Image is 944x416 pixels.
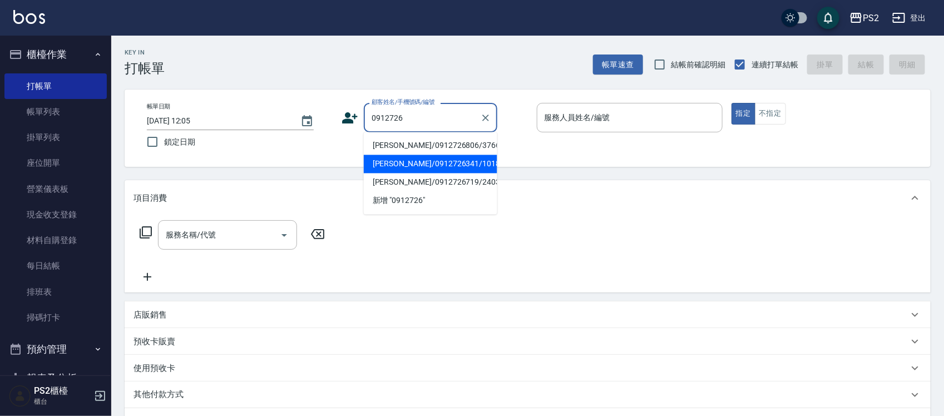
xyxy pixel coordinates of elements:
[147,112,289,130] input: YYYY/MM/DD hh:mm
[125,355,931,382] div: 使用預收卡
[125,49,165,56] h2: Key In
[863,11,879,25] div: PS2
[4,364,107,393] button: 報表及分析
[125,180,931,216] div: 項目消費
[755,103,786,125] button: 不指定
[134,363,175,374] p: 使用預收卡
[364,174,497,192] li: [PERSON_NAME]/0912726719/2403
[4,227,107,253] a: 材料自購登錄
[4,279,107,305] a: 排班表
[125,61,165,76] h3: 打帳單
[4,150,107,176] a: 座位開單
[4,335,107,364] button: 預約管理
[845,7,883,29] button: PS2
[732,103,755,125] button: 指定
[34,397,91,407] p: 櫃台
[294,108,320,135] button: Choose date, selected date is 2025-09-15
[147,102,170,111] label: 帳單日期
[752,59,798,71] span: 連續打單結帳
[593,55,643,75] button: 帳單速查
[4,73,107,99] a: 打帳單
[34,385,91,397] h5: PS2櫃檯
[671,59,726,71] span: 結帳前確認明細
[125,301,931,328] div: 店販銷售
[4,202,107,227] a: 現金收支登錄
[364,137,497,155] li: [PERSON_NAME]/0912726806/3766
[9,385,31,407] img: Person
[364,192,497,210] li: 新增 "0912726"
[164,136,195,148] span: 鎖定日期
[4,125,107,150] a: 掛單列表
[4,305,107,330] a: 掃碼打卡
[4,253,107,279] a: 每日結帳
[134,389,189,401] p: 其他付款方式
[134,192,167,204] p: 項目消費
[817,7,839,29] button: save
[125,328,931,355] div: 預收卡販賣
[364,155,497,174] li: [PERSON_NAME]/0912726341/10184
[4,40,107,69] button: 櫃檯作業
[134,336,175,348] p: 預收卡販賣
[134,309,167,321] p: 店販銷售
[478,110,493,126] button: Clear
[372,98,435,106] label: 顧客姓名/手機號碼/編號
[125,382,931,408] div: 其他付款方式
[13,10,45,24] img: Logo
[4,99,107,125] a: 帳單列表
[275,226,293,244] button: Open
[4,176,107,202] a: 營業儀表板
[888,8,931,28] button: 登出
